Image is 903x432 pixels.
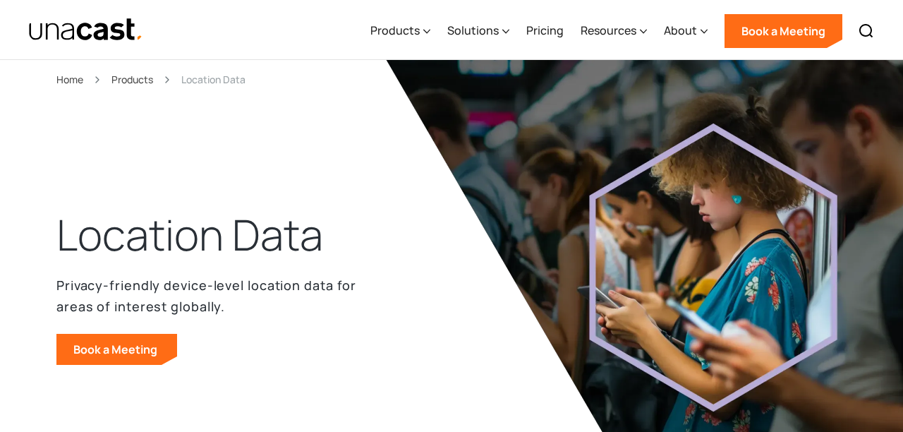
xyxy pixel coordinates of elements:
div: About [664,2,708,60]
a: Book a Meeting [56,334,177,365]
div: Location Data [181,71,246,88]
img: Search icon [858,23,875,40]
img: Unacast text logo [28,18,143,42]
div: About [664,22,697,39]
div: Resources [581,22,636,39]
h1: Location Data [56,207,323,263]
div: Solutions [447,2,509,60]
p: Privacy-friendly device-level location data for areas of interest globally. [56,275,395,317]
div: Resources [581,2,647,60]
a: home [28,18,143,42]
div: Products [370,2,430,60]
a: Book a Meeting [725,14,842,48]
a: Pricing [526,2,564,60]
div: Products [370,22,420,39]
div: Solutions [447,22,499,39]
a: Products [111,71,153,88]
a: Home [56,71,83,88]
